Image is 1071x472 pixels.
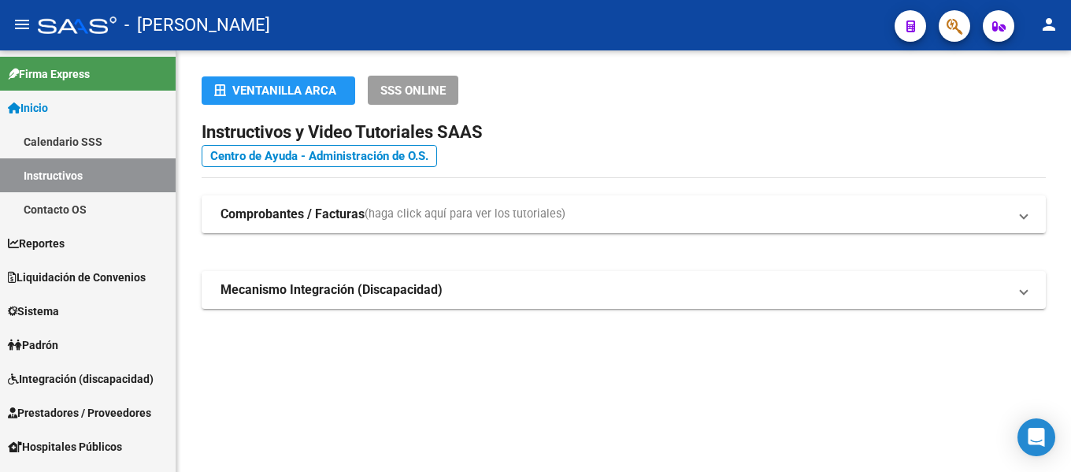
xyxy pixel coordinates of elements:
span: - [PERSON_NAME] [124,8,270,43]
span: Inicio [8,99,48,117]
mat-expansion-panel-header: Mecanismo Integración (Discapacidad) [202,271,1046,309]
strong: Comprobantes / Facturas [220,206,365,223]
span: Reportes [8,235,65,252]
span: Hospitales Públicos [8,438,122,455]
strong: Mecanismo Integración (Discapacidad) [220,281,443,299]
span: Integración (discapacidad) [8,370,154,388]
mat-expansion-panel-header: Comprobantes / Facturas(haga click aquí para ver los tutoriales) [202,195,1046,233]
mat-icon: person [1039,15,1058,34]
span: Liquidación de Convenios [8,269,146,286]
span: Firma Express [8,65,90,83]
span: Padrón [8,336,58,354]
div: Ventanilla ARCA [214,76,343,105]
span: (haga click aquí para ver los tutoriales) [365,206,565,223]
h2: Instructivos y Video Tutoriales SAAS [202,117,1046,147]
mat-icon: menu [13,15,31,34]
button: SSS ONLINE [368,76,458,105]
div: Open Intercom Messenger [1017,418,1055,456]
span: Prestadores / Proveedores [8,404,151,422]
button: Ventanilla ARCA [202,76,355,105]
span: SSS ONLINE [380,84,446,98]
span: Sistema [8,303,59,320]
a: Centro de Ayuda - Administración de O.S. [202,145,437,167]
